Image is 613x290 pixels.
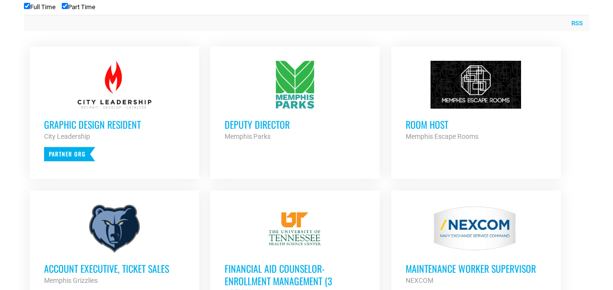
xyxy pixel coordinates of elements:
label: Full Time [24,3,56,11]
strong: City Leadership [44,133,90,140]
a: Deputy Director Memphis Parks [210,46,380,156]
p: Partner Org [44,147,95,161]
label: Part Time [62,3,95,11]
h3: Deputy Director [225,118,365,131]
a: RSS [567,19,583,28]
input: Full Time [24,3,30,9]
h3: Account Executive, Ticket Sales [44,262,185,275]
h3: MAINTENANCE WORKER SUPERVISOR [406,262,546,275]
strong: Memphis Escape Rooms [406,133,478,140]
a: Room Host Memphis Escape Rooms [391,46,561,156]
h3: Graphic Design Resident [44,118,185,131]
input: Part Time [62,3,68,9]
h3: Room Host [406,118,546,131]
strong: NEXCOM [406,277,433,284]
a: Graphic Design Resident City Leadership Partner Org [30,46,199,176]
strong: Memphis Parks [225,133,271,140]
strong: Memphis Grizzlies [44,277,98,284]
